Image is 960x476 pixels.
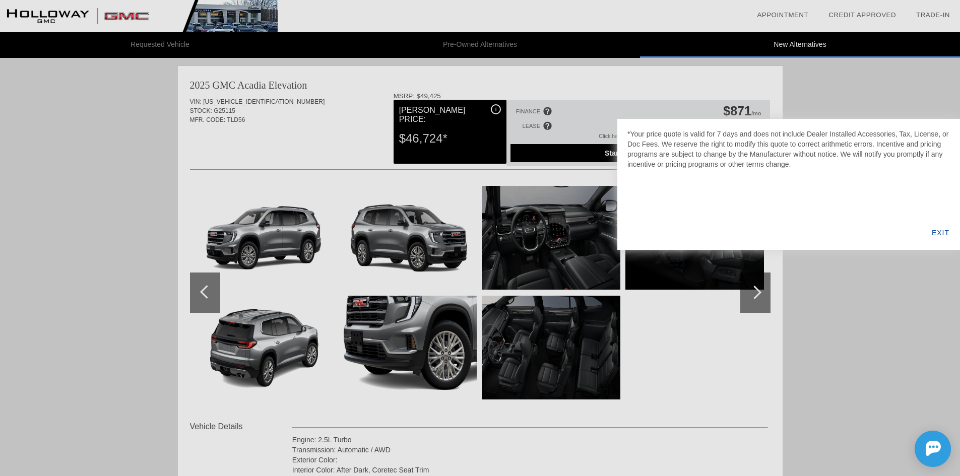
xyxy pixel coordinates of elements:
div: *Your price quote is valid for 7 days and does not include Dealer Installed Accessories, Tax, Lic... [627,129,950,169]
iframe: Chat Assistance [869,422,960,476]
a: Credit Approved [828,11,896,19]
a: Trade-In [916,11,950,19]
div: EXIT [921,216,960,250]
a: Appointment [757,11,808,19]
